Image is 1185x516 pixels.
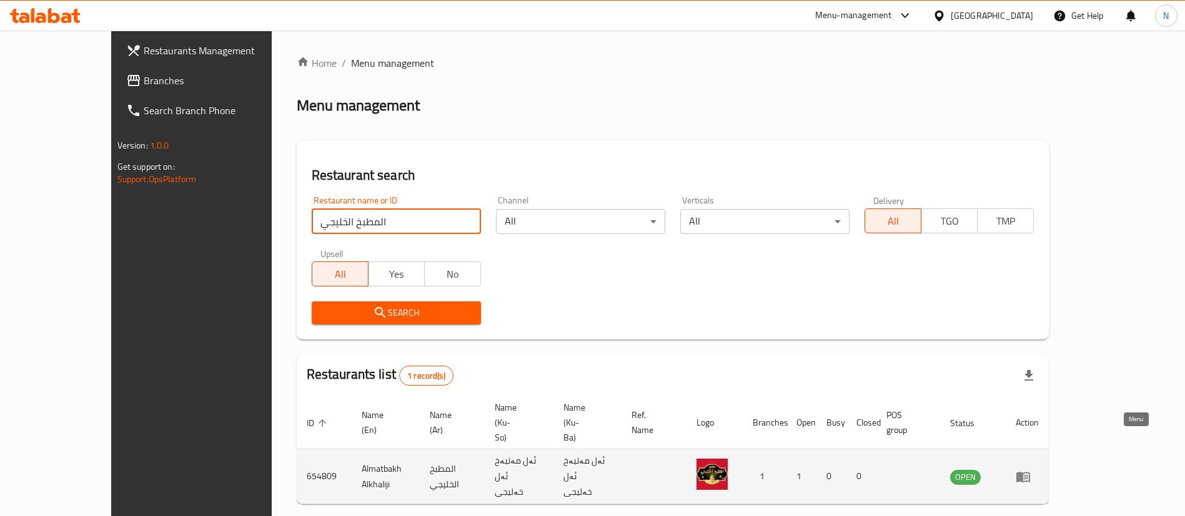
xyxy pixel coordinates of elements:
[687,396,743,449] th: Logo
[312,166,1034,185] h2: Restaurant search
[307,416,330,431] span: ID
[351,56,434,71] span: Menu management
[400,370,453,382] span: 1 record(s)
[870,212,916,230] span: All
[320,249,344,258] label: Upsell
[342,56,346,71] li: /
[786,396,816,449] th: Open
[816,449,846,504] td: 0
[144,73,299,88] span: Branches
[1006,396,1049,449] th: Action
[399,366,454,386] div: Total records count
[921,208,978,233] button: TGO
[816,396,846,449] th: Busy
[144,43,299,58] span: Restaurants Management
[743,449,786,504] td: 1
[322,305,471,321] span: Search
[297,95,420,115] h2: Menu management
[312,261,369,286] button: All
[1014,361,1044,391] div: Export file
[116,66,309,95] a: Branches
[1163,9,1169,22] span: N
[846,396,876,449] th: Closed
[117,137,148,153] span: Version:
[297,56,1049,71] nav: breadcrumb
[317,265,364,283] span: All
[983,212,1029,230] span: TMP
[144,103,299,118] span: Search Branch Phone
[297,449,352,504] td: 654809
[312,301,481,324] button: Search
[312,209,481,234] input: Search for restaurant name or ID..
[352,449,420,504] td: Almatbakh Alkhaliji
[950,416,991,431] span: Status
[950,470,981,484] span: OPEN
[553,449,622,504] td: ئەل مەتبەخ ئەل خەليجى
[307,365,454,386] h2: Restaurants list
[632,407,672,437] span: Ref. Name
[117,158,175,175] span: Get support on:
[297,56,337,71] a: Home
[362,407,405,437] span: Name (En)
[297,396,1049,504] table: enhanced table
[116,95,309,125] a: Search Branch Phone
[926,212,973,230] span: TGO
[150,137,169,153] span: 1.0.0
[886,407,925,437] span: POS group
[977,208,1034,233] button: TMP
[485,449,553,504] td: ئەل مەتبەخ ئەل خەليجى
[846,449,876,504] td: 0
[680,209,850,234] div: All
[420,449,485,504] td: المطبخ الخليجي
[786,449,816,504] td: 1
[430,407,470,437] span: Name (Ar)
[495,400,538,445] span: Name (Ku-So)
[563,400,607,445] span: Name (Ku-Ba)
[743,396,786,449] th: Branches
[815,8,892,23] div: Menu-management
[430,265,476,283] span: No
[951,9,1033,22] div: [GEOGRAPHIC_DATA]
[865,208,921,233] button: All
[697,459,728,490] img: Almatbakh Alkhaliji
[496,209,665,234] div: All
[117,171,197,187] a: Support.OpsPlatform
[116,36,309,66] a: Restaurants Management
[374,265,420,283] span: Yes
[368,261,425,286] button: Yes
[873,196,905,205] label: Delivery
[424,261,481,286] button: No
